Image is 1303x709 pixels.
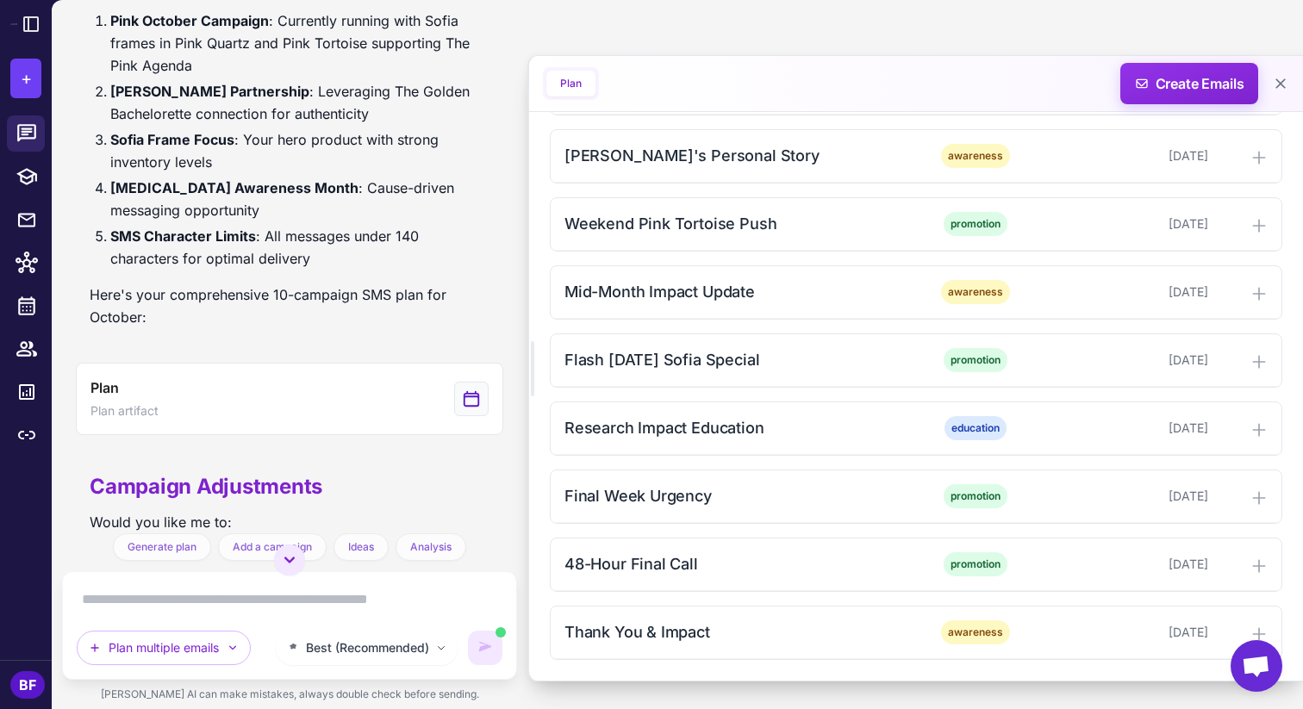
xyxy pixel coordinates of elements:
button: View generated Plan [76,363,503,435]
span: Add a campaign [233,539,312,555]
div: Thank You & Impact [564,620,913,644]
div: [DATE] [1038,623,1208,642]
p: Would you like me to: [90,511,489,533]
div: [DATE] [1038,215,1208,233]
button: AI is generating content. You can keep typing but cannot send until it completes. [468,631,502,665]
span: promotion [944,552,1007,576]
p: Here's your comprehensive 10-campaign SMS plan for October: [90,283,489,328]
div: [DATE] [1038,419,1208,438]
strong: Sofia Frame Focus [110,131,234,148]
span: awareness [941,144,1010,168]
div: Flash [DATE] Sofia Special [564,348,913,371]
span: education [945,416,1007,440]
div: Research Impact Education [564,416,913,439]
li: : Your hero product with strong inventory levels [110,128,489,173]
div: 48-Hour Final Call [564,552,913,575]
span: Plan artifact [90,401,159,420]
strong: [MEDICAL_DATA] Awareness Month [110,179,358,196]
button: Analysis [396,533,466,561]
div: [DATE] [1038,487,1208,506]
img: Raleon Logo [10,23,17,24]
span: Best (Recommended) [306,638,429,657]
div: BF [10,671,45,699]
li: : Leveraging The Golden Bachelorette connection for authenticity [110,80,489,125]
span: promotion [944,212,1007,236]
button: Create Emails [1120,63,1258,104]
div: [DATE] [1038,351,1208,370]
button: Plan [546,71,595,96]
span: Plan [90,377,118,398]
div: [PERSON_NAME] AI can make mistakes, always double check before sending. [62,680,517,709]
span: promotion [944,348,1007,372]
span: Create Emails [1114,63,1265,104]
div: [DATE] [1038,146,1208,165]
div: Mid-Month Impact Update [564,280,913,303]
span: Generate plan [128,539,196,555]
button: Generate plan [113,533,211,561]
span: awareness [941,620,1010,644]
li: : All messages under 140 characters for optimal delivery [110,225,489,270]
span: awareness [941,280,1010,304]
button: + [10,59,41,98]
div: Open chat [1231,640,1282,692]
div: [DATE] [1038,283,1208,302]
button: Add a campaign [218,533,327,561]
span: + [21,65,32,91]
div: [DATE] [1038,555,1208,574]
div: Final Week Urgency [564,484,913,507]
button: Plan multiple emails [77,631,251,665]
li: : Cause-driven messaging opportunity [110,177,489,221]
button: Ideas [334,533,389,561]
li: : Currently running with Sofia frames in Pink Quartz and Pink Tortoise supporting The Pink Agenda [110,9,489,77]
span: Analysis [410,539,452,555]
span: AI is generating content. You can still type but cannot send yet. [496,627,506,637]
strong: SMS Character Limits [110,227,256,245]
h2: Campaign Adjustments [90,473,489,501]
div: [PERSON_NAME]'s Personal Story [564,144,913,167]
div: Weekend Pink Tortoise Push [564,212,913,235]
span: Ideas [348,539,374,555]
strong: Pink October Campaign [110,12,269,29]
strong: [PERSON_NAME] Partnership [110,83,309,100]
span: promotion [944,484,1007,508]
button: Best (Recommended) [276,631,458,665]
